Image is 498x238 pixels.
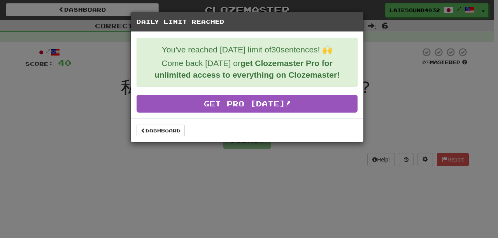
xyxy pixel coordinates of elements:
[143,57,351,81] p: Come back [DATE] or
[137,95,358,113] a: Get Pro [DATE]!
[154,59,340,79] strong: get Clozemaster Pro for unlimited access to everything on Clozemaster!
[137,18,358,26] h5: Daily Limit Reached
[137,125,185,136] a: Dashboard
[143,44,351,56] p: You've reached [DATE] limit of 30 sentences! 🙌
